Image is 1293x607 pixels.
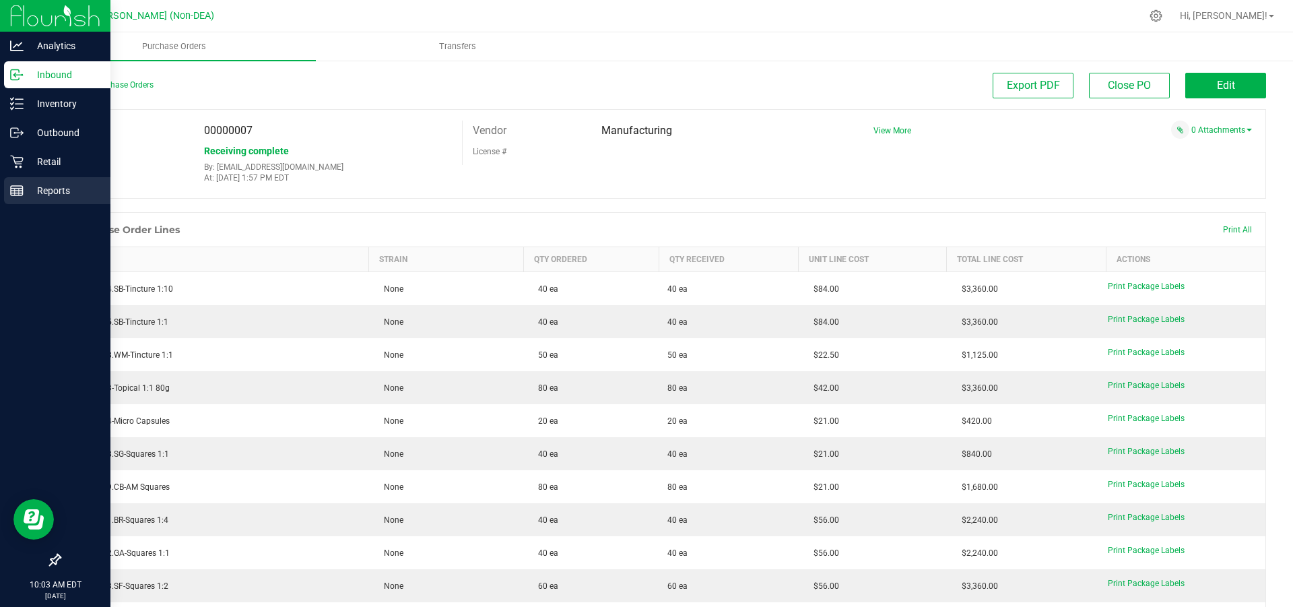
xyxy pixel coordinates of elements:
span: Print Package Labels [1108,381,1185,390]
div: SKU.0511.BR-Squares 1:4 [69,514,361,526]
span: $3,360.00 [955,317,998,327]
span: $840.00 [955,449,992,459]
span: 80 ea [667,382,688,394]
th: Total Line Cost [947,247,1106,272]
div: SKU.0508.SG-Squares 1:1 [69,448,361,460]
span: 20 ea [531,416,558,426]
span: None [377,581,403,591]
span: $3,360.00 [955,383,998,393]
inline-svg: Retail [10,155,24,168]
span: None [377,383,403,393]
div: SKU.0509.CB-AM Squares [69,481,361,493]
span: 50 ea [667,349,688,361]
h1: Purchase Order Lines [73,224,180,235]
span: None [377,317,403,327]
span: $1,125.00 [955,350,998,360]
p: [DATE] [6,591,104,601]
span: 50 ea [531,350,558,360]
span: $56.00 [807,548,839,558]
span: $56.00 [807,515,839,525]
label: License # [473,141,506,162]
th: Item [61,247,369,272]
span: Print Package Labels [1108,546,1185,555]
span: $2,240.00 [955,548,998,558]
p: At: [DATE] 1:57 PM EDT [204,173,452,183]
span: None [377,482,403,492]
span: Transfers [421,40,494,53]
span: Manufacturing [601,124,672,137]
span: 00000007 [204,124,253,137]
span: 40 ea [667,514,688,526]
span: $84.00 [807,284,839,294]
div: SKU.0205.SB-Tincture 1:1 [69,316,361,328]
p: 10:03 AM EDT [6,579,104,591]
span: 20 ea [667,415,688,427]
span: None [377,284,403,294]
span: Print All [1223,225,1252,234]
span: None [377,416,403,426]
span: 80 ea [531,482,558,492]
span: $21.00 [807,482,839,492]
span: Print Package Labels [1108,447,1185,456]
span: 60 ea [667,580,688,592]
span: Attach a document [1171,121,1189,139]
span: $1,680.00 [955,482,998,492]
p: Reports [24,183,104,199]
inline-svg: Inbound [10,68,24,82]
span: Print Package Labels [1108,480,1185,489]
p: Analytics [24,38,104,54]
span: $2,240.00 [955,515,998,525]
span: Hi, [PERSON_NAME]! [1180,10,1267,21]
span: None [377,350,403,360]
th: Qty Ordered [523,247,659,272]
span: 40 ea [531,548,558,558]
span: Print Package Labels [1108,513,1185,522]
span: Print Package Labels [1108,282,1185,291]
span: 40 ea [531,449,558,459]
span: $22.50 [807,350,839,360]
span: 40 ea [667,316,688,328]
span: Print Package Labels [1108,315,1185,324]
span: Print Package Labels [1108,579,1185,588]
span: None [377,449,403,459]
span: $420.00 [955,416,992,426]
button: Export PDF [993,73,1073,98]
p: By: [EMAIL_ADDRESS][DOMAIN_NAME] [204,162,452,172]
span: $21.00 [807,449,839,459]
span: 80 ea [531,383,558,393]
label: Vendor [473,121,506,141]
span: Export PDF [1007,79,1060,92]
span: 40 ea [667,547,688,559]
p: Retail [24,154,104,170]
th: Strain [369,247,523,272]
span: None [377,515,403,525]
button: Close PO [1089,73,1170,98]
span: PNW.3-[PERSON_NAME] (Non-DEA) [61,10,214,22]
inline-svg: Outbound [10,126,24,139]
span: 40 ea [531,317,558,327]
div: SKU.0513.SF-Squares 1:2 [69,580,361,592]
div: SKU.0512.GA-Squares 1:1 [69,547,361,559]
span: 80 ea [667,481,688,493]
p: Inbound [24,67,104,83]
span: Close PO [1108,79,1151,92]
a: Transfers [316,32,599,61]
div: SKU.0303-Topical 1:1 80g [69,382,361,394]
span: None [377,548,403,558]
p: Outbound [24,125,104,141]
th: Unit Line Cost [799,247,947,272]
a: View More [873,126,911,135]
inline-svg: Inventory [10,97,24,110]
span: Receiving complete [204,146,289,156]
span: $21.00 [807,416,839,426]
button: Edit [1185,73,1266,98]
div: SKU.0208.WM-Tincture 1:1 [69,349,361,361]
inline-svg: Reports [10,184,24,197]
span: Print Package Labels [1108,348,1185,357]
inline-svg: Analytics [10,39,24,53]
a: Purchase Orders [32,32,316,61]
div: SKU.0204.SB-Tincture 1:10 [69,283,361,295]
span: 40 ea [531,515,558,525]
span: Print Package Labels [1108,414,1185,423]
